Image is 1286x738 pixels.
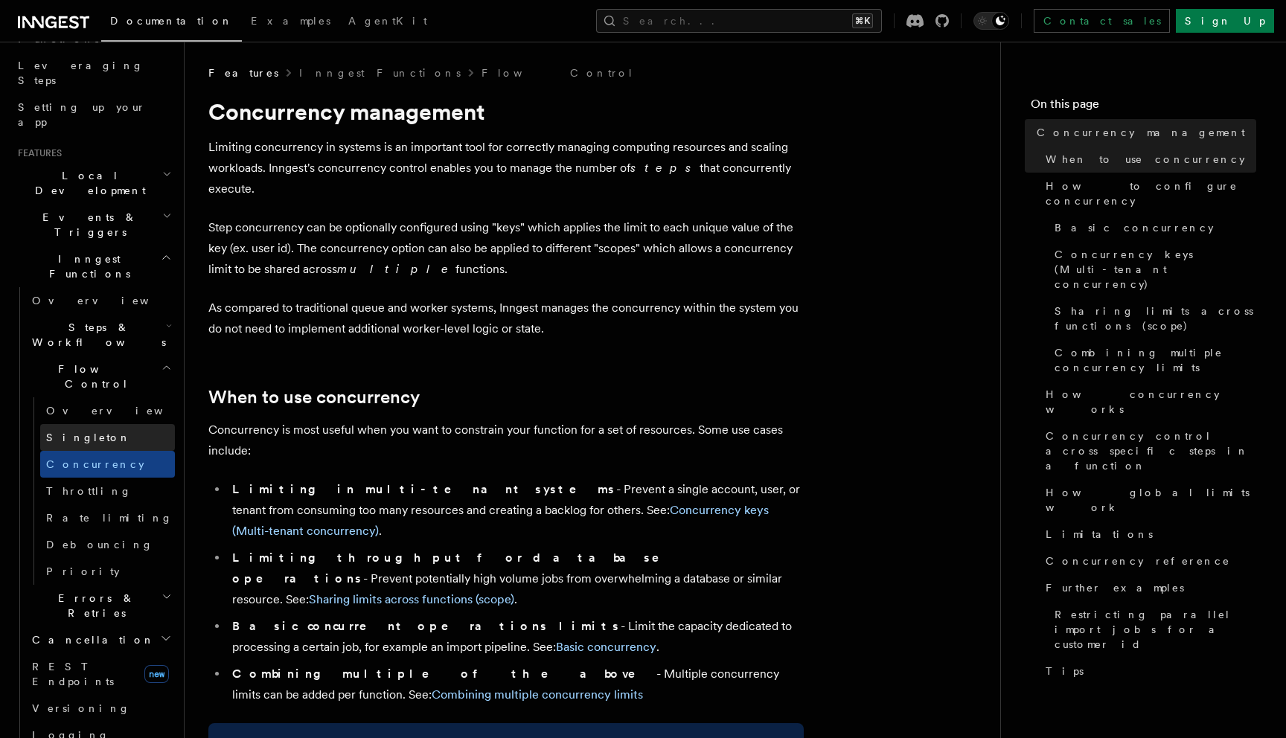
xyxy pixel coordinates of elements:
a: Basic concurrency [1049,214,1256,241]
span: Examples [251,15,330,27]
button: Cancellation [26,626,175,653]
a: How global limits work [1040,479,1256,521]
span: Errors & Retries [26,591,161,620]
a: Sign Up [1176,9,1274,33]
button: Search...⌘K [596,9,882,33]
li: - Multiple concurrency limits can be added per function. See: [228,664,804,705]
span: Overview [46,405,199,417]
span: Concurrency management [1037,125,1245,140]
p: Concurrency is most useful when you want to constrain your function for a set of resources. Some ... [208,420,804,461]
a: Priority [40,558,175,585]
a: Overview [40,397,175,424]
a: AgentKit [339,4,436,40]
span: Limitations [1046,527,1153,542]
span: Inngest Functions [12,251,161,281]
a: How concurrency works [1040,381,1256,423]
a: Throttling [40,478,175,504]
span: How concurrency works [1046,387,1256,417]
span: Concurrency control across specific steps in a function [1046,429,1256,473]
span: Concurrency keys (Multi-tenant concurrency) [1055,247,1256,292]
a: Further examples [1040,574,1256,601]
a: Concurrency reference [1040,548,1256,574]
span: Sharing limits across functions (scope) [1055,304,1256,333]
span: Rate limiting [46,512,173,524]
span: new [144,665,169,683]
span: Concurrency reference [1046,553,1230,568]
span: When to use concurrency [1046,152,1245,167]
button: Toggle dark mode [973,12,1009,30]
strong: Limiting in multi-tenant systems [232,482,616,496]
span: How global limits work [1046,485,1256,515]
a: Overview [26,287,175,314]
a: Combining multiple concurrency limits [1049,339,1256,381]
li: - Prevent a single account, user, or tenant from consuming too many resources and creating a back... [228,479,804,542]
span: Further examples [1046,580,1184,595]
a: When to use concurrency [1040,146,1256,173]
a: Restricting parallel import jobs for a customer id [1049,601,1256,658]
kbd: ⌘K [852,13,873,28]
strong: Basic concurrent operations limits [232,619,621,633]
span: Local Development [12,168,162,198]
a: Concurrency keys (Multi-tenant concurrency) [1049,241,1256,298]
span: Leveraging Steps [18,60,144,86]
div: Flow Control [26,397,175,585]
span: REST Endpoints [32,661,114,687]
button: Errors & Retries [26,585,175,626]
span: Documentation [110,15,233,27]
a: Documentation [101,4,242,42]
button: Local Development [12,162,175,204]
a: Leveraging Steps [12,52,175,94]
button: Steps & Workflows [26,314,175,356]
a: REST Endpointsnew [26,653,175,695]
a: When to use concurrency [208,387,420,408]
a: Sharing limits across functions (scope) [309,592,514,606]
span: Flow Control [26,362,161,391]
span: Combining multiple concurrency limits [1055,345,1256,375]
a: Tips [1040,658,1256,684]
button: Flow Control [26,356,175,397]
button: Inngest Functions [12,246,175,287]
a: Contact sales [1034,9,1170,33]
a: Limitations [1040,521,1256,548]
span: Concurrency [46,458,144,470]
h1: Concurrency management [208,98,804,125]
strong: Combining multiple of the above [232,667,656,681]
span: Setting up your app [18,101,146,128]
a: Versioning [26,695,175,722]
span: AgentKit [348,15,427,27]
span: Events & Triggers [12,210,162,240]
em: steps [630,161,700,175]
span: Features [208,65,278,80]
span: Debouncing [46,539,153,551]
a: Sharing limits across functions (scope) [1049,298,1256,339]
a: Concurrency [40,451,175,478]
span: Features [12,147,62,159]
a: Inngest Functions [299,65,461,80]
em: multiple [337,262,455,276]
a: Flow Control [482,65,634,80]
span: Overview [32,295,185,307]
span: How to configure concurrency [1046,179,1256,208]
p: Step concurrency can be optionally configured using "keys" which applies the limit to each unique... [208,217,804,280]
span: Basic concurrency [1055,220,1214,235]
span: Restricting parallel import jobs for a customer id [1055,607,1256,652]
span: Priority [46,565,120,577]
p: As compared to traditional queue and worker systems, Inngest manages the concurrency within the s... [208,298,804,339]
a: Rate limiting [40,504,175,531]
a: Basic concurrency [556,640,656,654]
p: Limiting concurrency in systems is an important tool for correctly managing computing resources a... [208,137,804,199]
span: Cancellation [26,632,155,647]
a: Concurrency management [1031,119,1256,146]
span: Singleton [46,431,131,443]
strong: Limiting throughput for database operations [232,551,680,585]
span: Tips [1046,664,1084,678]
a: Setting up your app [12,94,175,135]
span: Steps & Workflows [26,320,166,350]
h4: On this page [1031,95,1256,119]
span: Versioning [32,702,130,714]
button: Events & Triggers [12,204,175,246]
li: - Limit the capacity dedicated to processing a certain job, for example an import pipeline. See: . [228,616,804,658]
a: Combining multiple concurrency limits [432,687,643,702]
span: Throttling [46,485,132,497]
a: Concurrency control across specific steps in a function [1040,423,1256,479]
